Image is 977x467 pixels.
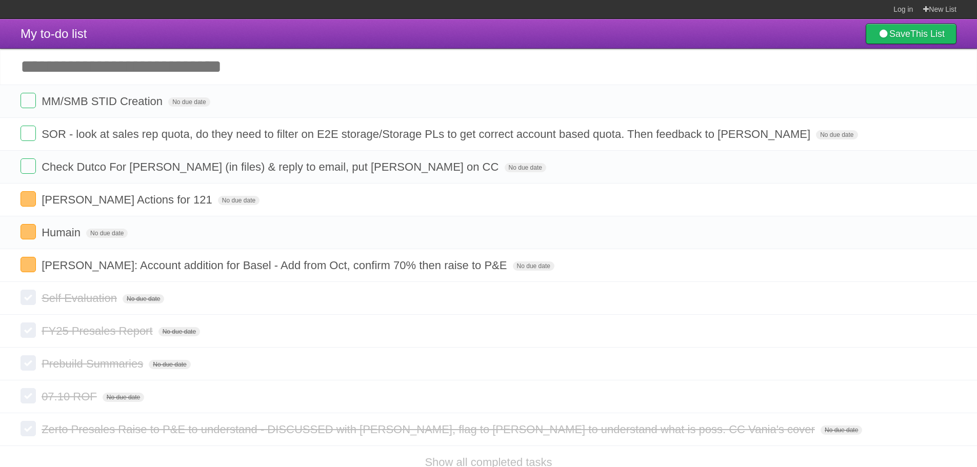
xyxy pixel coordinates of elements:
span: Zerto Presales Raise to P&E to understand - DISCUSSED with [PERSON_NAME], flag to [PERSON_NAME] t... [42,423,818,436]
span: No due date [168,97,210,107]
label: Done [21,322,36,338]
span: [PERSON_NAME] Actions for 121 [42,193,215,206]
b: This List [910,29,945,39]
span: MM/SMB STID Creation [42,95,165,108]
span: No due date [123,294,164,303]
label: Done [21,421,36,436]
label: Done [21,158,36,174]
label: Done [21,126,36,141]
label: Done [21,388,36,403]
label: Done [21,355,36,371]
span: No due date [103,393,144,402]
span: No due date [505,163,546,172]
span: No due date [816,130,858,139]
span: SOR - look at sales rep quota, do they need to filter on E2E storage/Storage PLs to get correct a... [42,128,813,140]
span: Check Dutco For [PERSON_NAME] (in files) & reply to email, put [PERSON_NAME] on CC [42,160,501,173]
label: Done [21,290,36,305]
label: Done [21,224,36,239]
span: Humain [42,226,83,239]
span: My to-do list [21,27,87,40]
span: No due date [821,425,862,435]
span: No due date [513,261,554,271]
a: SaveThis List [866,24,956,44]
span: No due date [218,196,260,205]
span: Self Evaluation [42,292,119,304]
label: Done [21,93,36,108]
span: No due date [86,229,128,238]
label: Done [21,191,36,207]
span: Prebuild Summaries [42,357,146,370]
span: No due date [158,327,200,336]
span: FY25 Presales Report [42,324,155,337]
label: Done [21,257,36,272]
span: [PERSON_NAME]: Account addition for Basel - Add from Oct, confirm 70% then raise to P&E [42,259,509,272]
span: No due date [149,360,190,369]
span: 07.10 ROF [42,390,99,403]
